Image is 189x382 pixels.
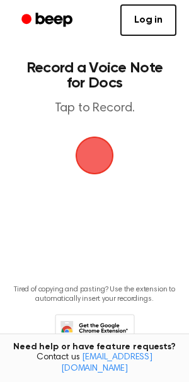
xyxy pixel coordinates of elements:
span: Contact us [8,352,181,374]
p: Tired of copying and pasting? Use the extension to automatically insert your recordings. [10,285,179,304]
p: Tap to Record. [23,101,166,116]
img: Beep Logo [76,137,113,174]
a: Log in [120,4,176,36]
a: Beep [13,8,84,33]
a: [EMAIL_ADDRESS][DOMAIN_NAME] [61,353,152,373]
h1: Record a Voice Note for Docs [23,60,166,91]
